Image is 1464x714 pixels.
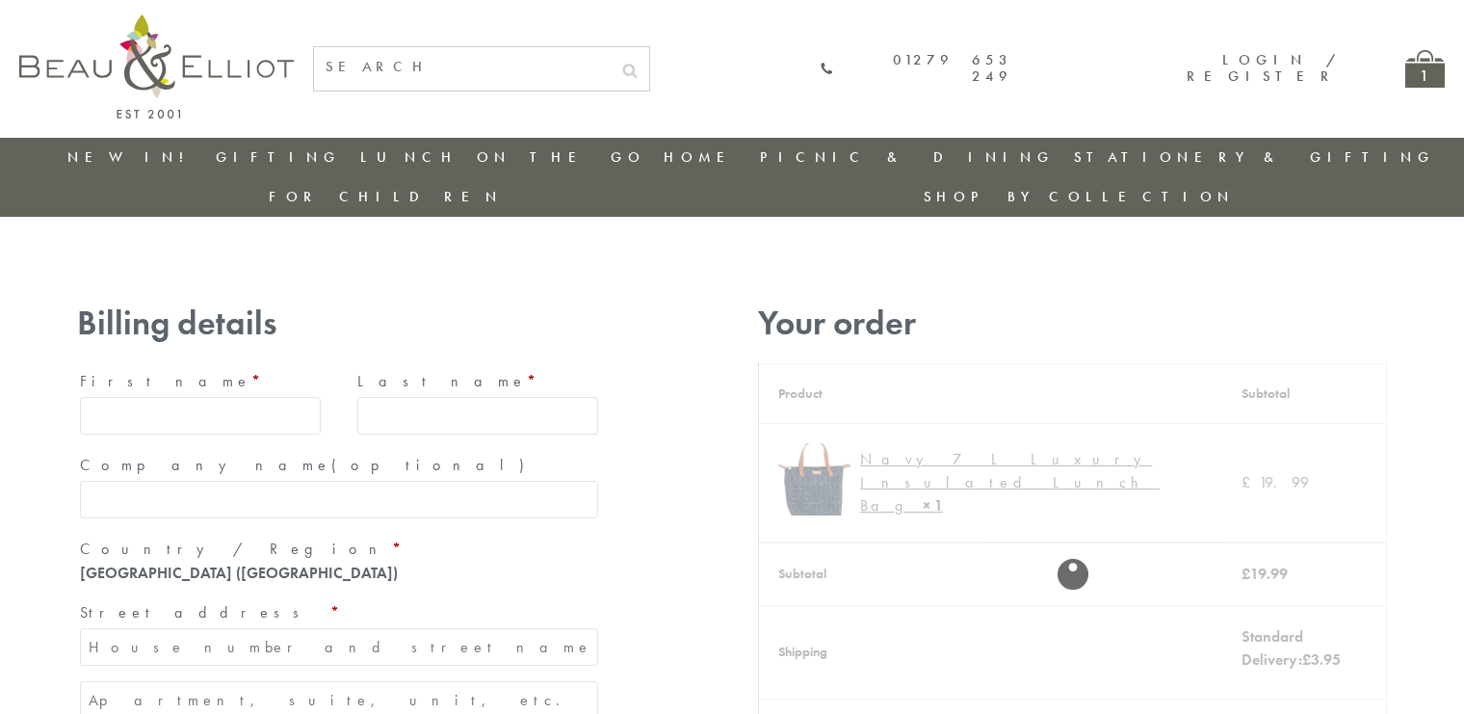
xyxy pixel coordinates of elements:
[216,147,341,167] a: Gifting
[80,450,598,481] label: Company name
[357,366,598,397] label: Last name
[360,147,645,167] a: Lunch On The Go
[1074,147,1435,167] a: Stationery & Gifting
[1405,50,1445,88] a: 1
[19,14,294,119] img: logo
[80,597,598,628] label: Street address
[758,304,1387,343] h3: Your order
[80,628,598,666] input: House number and street name
[67,147,196,167] a: New in!
[314,47,611,87] input: SEARCH
[1187,50,1338,86] a: Login / Register
[924,187,1235,206] a: Shop by collection
[80,534,598,565] label: Country / Region
[80,366,321,397] label: First name
[80,563,398,583] strong: [GEOGRAPHIC_DATA] ([GEOGRAPHIC_DATA])
[820,52,1012,86] a: 01279 653 249
[269,187,503,206] a: For Children
[77,304,601,343] h3: Billing details
[664,147,741,167] a: Home
[331,455,536,475] span: (optional)
[760,147,1055,167] a: Picnic & Dining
